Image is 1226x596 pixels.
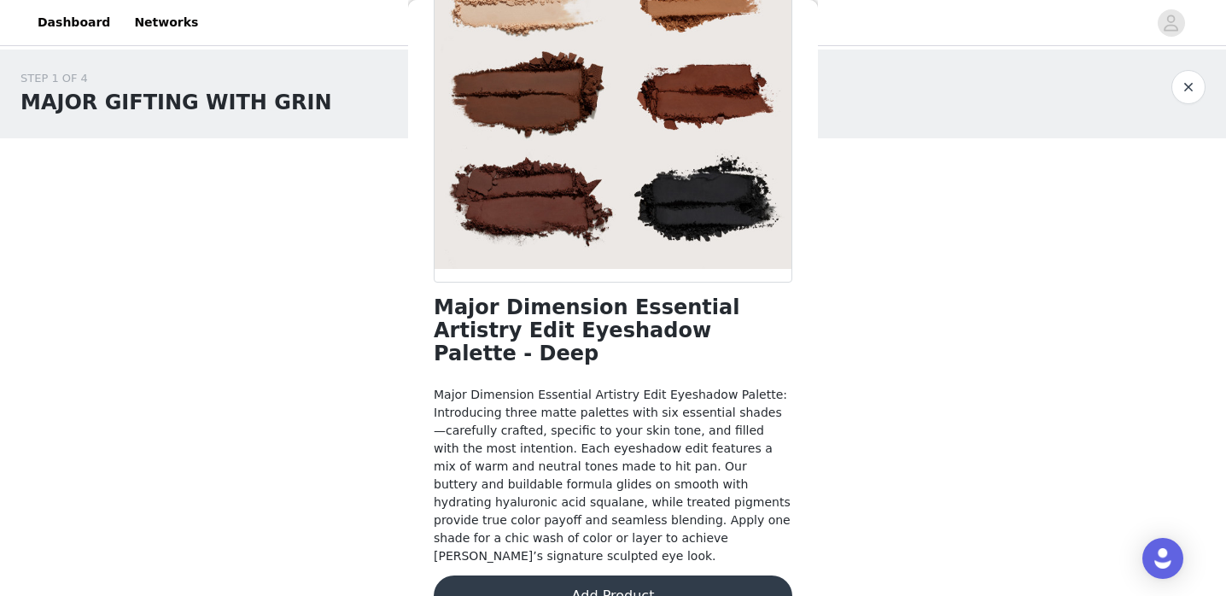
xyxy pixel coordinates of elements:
[1163,9,1179,37] div: avatar
[20,70,332,87] div: STEP 1 OF 4
[1142,538,1183,579] div: Open Intercom Messenger
[20,87,332,118] h1: MAJOR GIFTING WITH GRIN
[434,296,792,365] h1: Major Dimension Essential Artistry Edit Eyeshadow Palette - Deep
[27,3,120,42] a: Dashboard
[434,388,791,563] span: Major Dimension Essential Artistry Edit Eyeshadow Palette: Introducing three matte palettes with ...
[124,3,208,42] a: Networks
